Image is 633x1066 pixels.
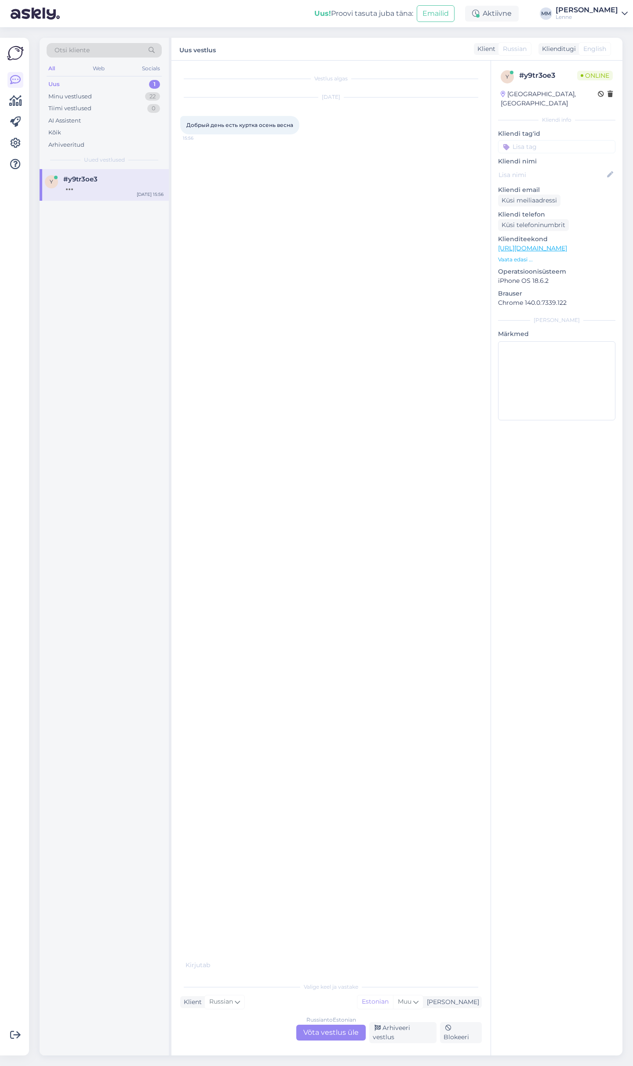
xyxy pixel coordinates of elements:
div: Võta vestlus üle [296,1025,366,1041]
input: Lisa tag [498,140,615,153]
div: Küsi meiliaadressi [498,195,560,206]
p: Kliendi email [498,185,615,195]
div: Proovi tasuta juba täna: [314,8,413,19]
span: Russian [209,997,233,1007]
p: iPhone OS 18.6.2 [498,276,615,285]
div: Kõik [48,128,61,137]
div: Klienditugi [538,44,576,54]
div: [DATE] 15:56 [137,191,164,198]
div: Kliendi info [498,116,615,124]
span: English [583,44,606,54]
span: Russian [503,44,527,54]
div: MM [540,7,552,20]
div: Minu vestlused [48,92,92,101]
p: Märkmed [498,329,615,339]
span: Uued vestlused [84,156,125,164]
div: Estonian [357,995,393,1008]
span: 15:56 [183,135,216,141]
p: Kliendi telefon [498,210,615,219]
span: Otsi kliente [55,46,90,55]
div: AI Assistent [48,116,81,125]
a: [URL][DOMAIN_NAME] [498,244,567,252]
span: Online [577,71,613,80]
label: Uus vestlus [179,43,216,55]
input: Lisa nimi [498,170,605,180]
div: Uus [48,80,60,89]
div: Russian to Estonian [306,1016,356,1024]
div: 0 [147,104,160,113]
div: [DATE] [180,93,482,101]
div: Kirjutab [180,961,482,970]
span: . [210,961,211,969]
div: Vestlus algas [180,75,482,83]
div: [PERSON_NAME] [423,997,479,1007]
span: Добрый день есть куртка осень весна [186,122,293,128]
div: Blokeeri [440,1022,482,1043]
div: Arhiveeri vestlus [369,1022,437,1043]
button: Emailid [417,5,455,22]
div: Arhiveeritud [48,141,84,149]
div: Socials [140,63,162,74]
img: Askly Logo [7,45,24,61]
div: # y9tr3oe3 [519,70,577,81]
p: Operatsioonisüsteem [498,267,615,276]
span: y [506,73,509,80]
div: Aktiivne [465,6,519,22]
div: [GEOGRAPHIC_DATA], [GEOGRAPHIC_DATA] [501,90,598,108]
div: Tiimi vestlused [48,104,91,113]
p: Klienditeekond [498,235,615,244]
div: [PERSON_NAME] [556,7,618,14]
span: y [50,178,53,185]
p: Kliendi nimi [498,157,615,166]
b: Uus! [314,9,331,18]
span: Muu [398,997,411,1005]
p: Kliendi tag'id [498,129,615,138]
div: Klient [474,44,495,54]
div: [PERSON_NAME] [498,316,615,324]
div: Klient [180,997,202,1007]
span: #y9tr3oe3 [63,175,98,183]
div: All [47,63,57,74]
div: Web [91,63,106,74]
div: Küsi telefoninumbrit [498,219,569,231]
a: [PERSON_NAME]Lenne [556,7,628,21]
p: Brauser [498,289,615,298]
div: 22 [145,92,160,101]
div: Valige keel ja vastake [180,983,482,991]
div: Lenne [556,14,618,21]
p: Vaata edasi ... [498,256,615,264]
p: Chrome 140.0.7339.122 [498,298,615,307]
div: 1 [149,80,160,89]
